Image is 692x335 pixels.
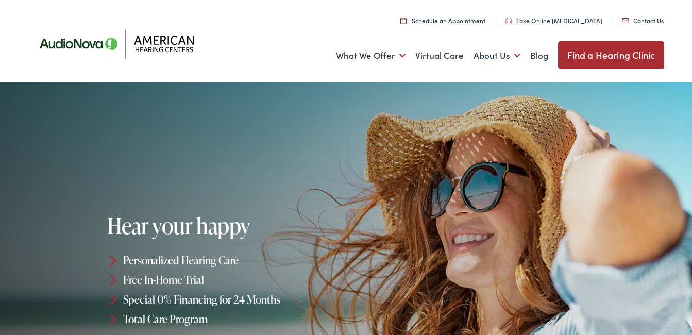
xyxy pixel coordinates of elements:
[622,18,629,23] img: utility icon
[505,16,602,25] a: Take Online [MEDICAL_DATA]
[558,41,665,69] a: Find a Hearing Clinic
[336,37,406,75] a: What We Offer
[107,290,349,309] li: Special 0% Financing for 24 Months
[415,37,464,75] a: Virtual Care
[107,309,349,329] li: Total Care Program
[400,16,485,25] a: Schedule an Appointment
[474,37,520,75] a: About Us
[107,270,349,290] li: Free In-Home Trial
[400,17,407,24] img: utility icon
[622,16,664,25] a: Contact Us
[107,214,349,238] h1: Hear your happy
[530,37,548,75] a: Blog
[107,250,349,270] li: Personalized Hearing Care
[505,18,512,24] img: utility icon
